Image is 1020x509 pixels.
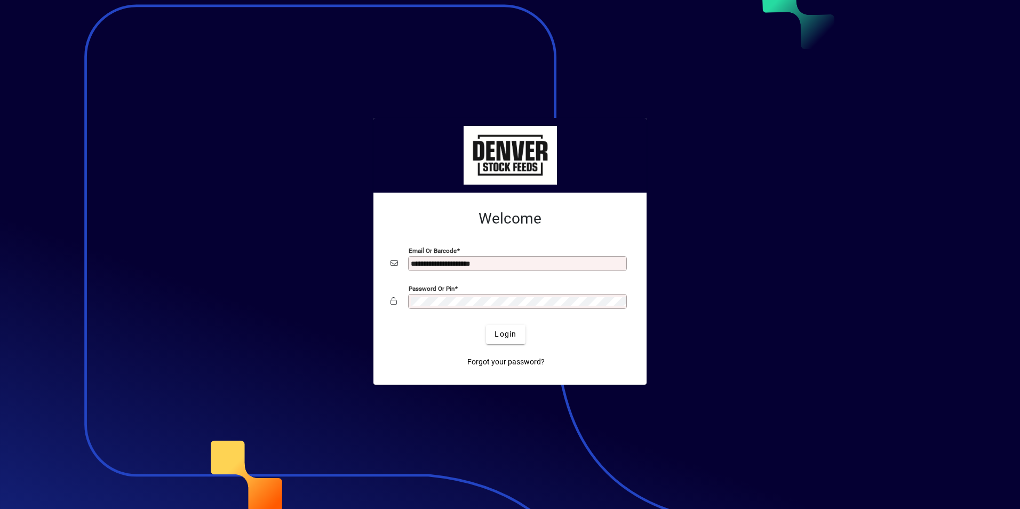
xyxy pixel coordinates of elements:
a: Forgot your password? [463,353,549,372]
mat-label: Email or Barcode [409,246,457,254]
span: Login [495,329,516,340]
h2: Welcome [391,210,629,228]
mat-label: Password or Pin [409,284,455,292]
span: Forgot your password? [467,356,545,368]
button: Login [486,325,525,344]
